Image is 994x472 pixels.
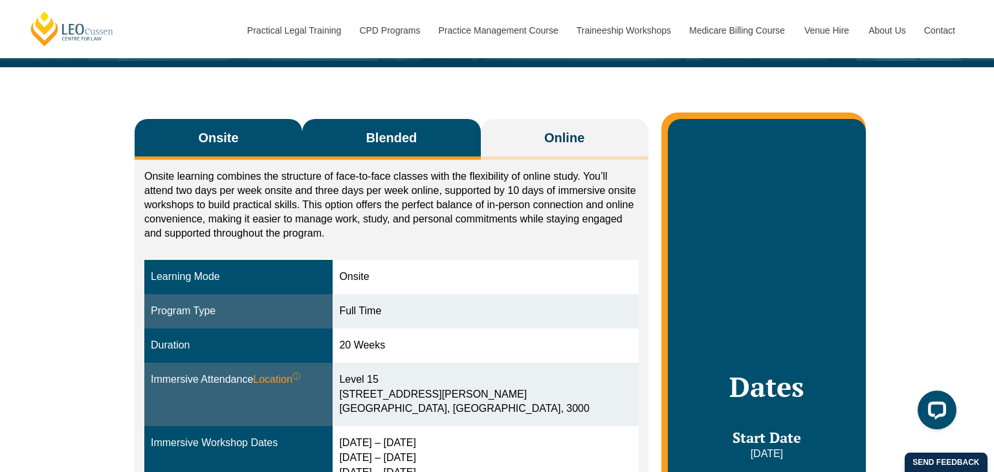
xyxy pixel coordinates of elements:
[151,436,326,451] div: Immersive Workshop Dates
[567,3,679,58] a: Traineeship Workshops
[733,428,801,447] span: Start Date
[253,372,300,387] span: Location
[339,372,632,417] div: Level 15 [STREET_ADDRESS][PERSON_NAME] [GEOGRAPHIC_DATA], [GEOGRAPHIC_DATA], 3000
[339,338,632,353] div: 20 Weeks
[349,3,428,58] a: CPD Programs
[237,3,350,58] a: Practical Legal Training
[144,169,639,241] p: Onsite learning combines the structure of face-to-face classes with the flexibility of online stu...
[681,447,853,461] p: [DATE]
[293,372,300,381] sup: ⓘ
[339,270,632,284] div: Onsite
[151,270,326,284] div: Learning Mode
[339,304,632,319] div: Full Time
[366,129,417,147] span: Blended
[151,304,326,319] div: Program Type
[914,3,965,58] a: Contact
[681,370,853,403] h2: Dates
[795,3,859,58] a: Venue Hire
[679,3,795,58] a: Medicare Billing Course
[429,3,567,58] a: Practice Management Course
[151,338,326,353] div: Duration
[907,385,962,440] iframe: LiveChat chat widget
[859,3,914,58] a: About Us
[544,129,584,147] span: Online
[198,129,238,147] span: Onsite
[29,10,115,47] a: [PERSON_NAME] Centre for Law
[151,372,326,387] div: Immersive Attendance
